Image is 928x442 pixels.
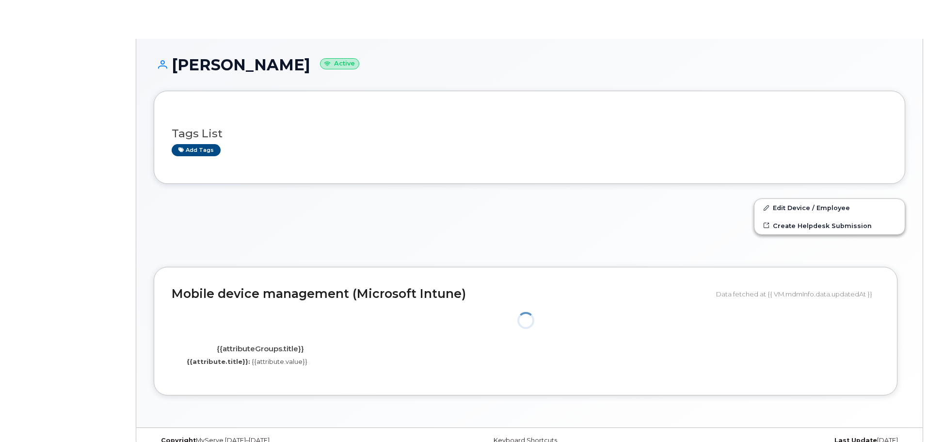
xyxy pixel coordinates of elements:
h2: Mobile device management (Microsoft Intune) [172,287,709,301]
a: Create Helpdesk Submission [754,217,905,234]
small: Active [320,58,359,69]
label: {{attribute.title}}: [187,357,250,366]
a: Add tags [172,144,221,156]
h4: {{attributeGroups.title}} [179,345,341,353]
span: {{attribute.value}} [252,358,307,365]
a: Edit Device / Employee [754,199,905,216]
div: Data fetched at {{ VM.mdmInfo.data.updatedAt }} [716,285,880,303]
h3: Tags List [172,128,887,140]
h1: [PERSON_NAME] [154,56,905,73]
